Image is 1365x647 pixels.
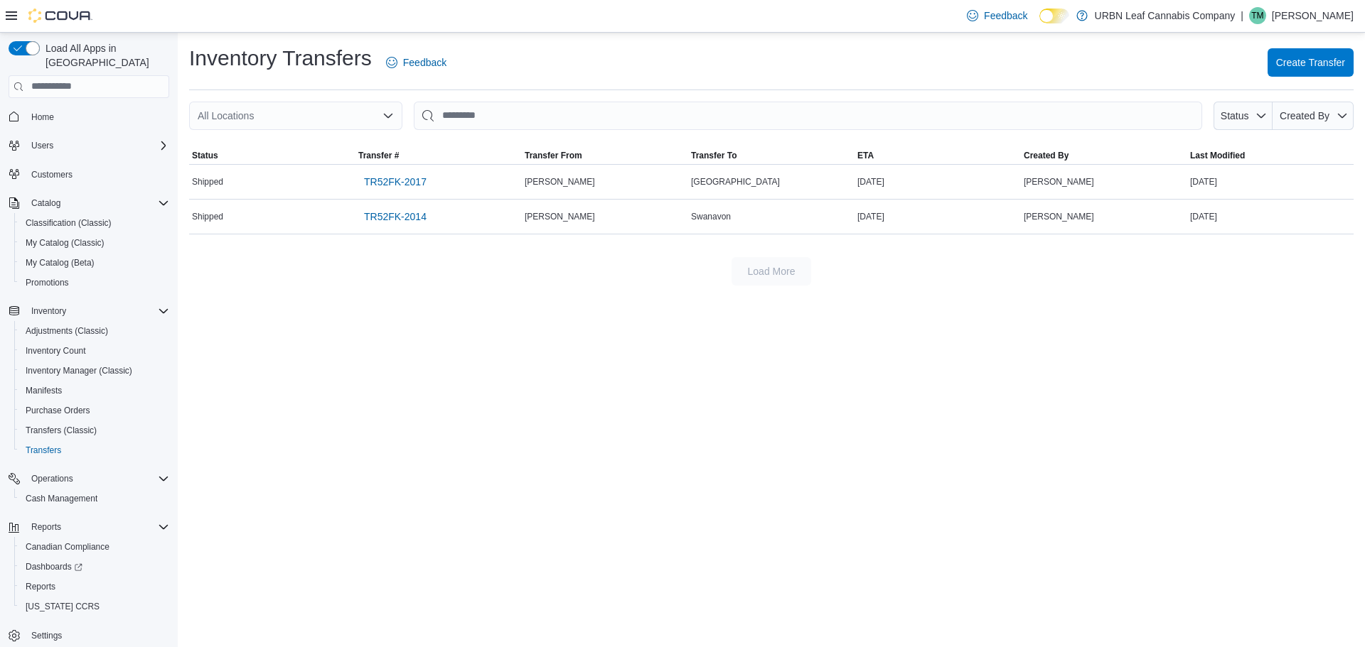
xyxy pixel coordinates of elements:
span: Catalog [26,195,169,212]
a: Transfers [20,442,67,459]
div: [DATE] [855,173,1021,190]
button: My Catalog (Classic) [14,233,175,253]
span: Manifests [20,382,169,399]
span: TR52FK-2014 [364,210,427,224]
button: Purchase Orders [14,401,175,420]
span: Washington CCRS [20,598,169,615]
span: Inventory Count [20,342,169,359]
span: Transfer To [691,150,737,161]
button: Manifests [14,381,175,401]
span: Classification (Classic) [26,217,112,229]
div: [DATE] [1187,173,1354,190]
a: Dashboards [20,558,88,575]
button: Customers [3,164,175,185]
span: Shipped [192,176,223,187]
span: Dashboards [26,561,82,572]
a: Inventory Count [20,342,92,359]
span: Reports [31,521,61,533]
span: [GEOGRAPHIC_DATA] [691,176,780,187]
span: Dashboards [20,558,169,575]
span: Load All Apps in [GEOGRAPHIC_DATA] [40,41,169,70]
button: Canadian Compliance [14,537,175,557]
span: Users [26,137,169,154]
button: Cash Management [14,489,175,509]
button: Inventory [26,303,72,320]
button: Created By [1273,102,1354,130]
button: Load More [732,257,811,286]
span: [PERSON_NAME] [525,176,595,187]
span: Swanavon [691,211,731,222]
span: Inventory Manager (Classic) [26,365,132,376]
p: URBN Leaf Cannabis Company [1095,7,1236,24]
a: Adjustments (Classic) [20,322,114,339]
span: Settings [31,630,62,641]
span: Promotions [20,274,169,291]
a: My Catalog (Beta) [20,254,100,271]
a: Manifests [20,382,68,399]
a: Classification (Classic) [20,214,117,232]
input: Dark Mode [1039,9,1069,23]
a: Dashboards [14,557,175,577]
a: Promotions [20,274,75,291]
span: [US_STATE] CCRS [26,601,100,612]
h1: Inventory Transfers [189,44,372,72]
span: Status [1221,110,1249,121]
a: Feedback [380,48,452,77]
span: Inventory [31,305,66,317]
button: Inventory Count [14,341,175,361]
button: Catalog [3,193,175,213]
a: TR52FK-2014 [358,202,432,231]
span: Operations [31,473,73,484]
p: [PERSON_NAME] [1272,7,1354,24]
span: Created By [1024,150,1069,161]
button: [US_STATE] CCRS [14,597,175,616]
span: Customers [31,169,73,180]
span: Transfers (Classic) [20,422,169,439]
button: Transfer From [522,147,688,164]
a: Canadian Compliance [20,538,115,555]
button: My Catalog (Beta) [14,253,175,273]
span: Adjustments (Classic) [20,322,169,339]
button: Users [3,136,175,156]
span: My Catalog (Beta) [26,257,95,268]
span: Home [26,108,169,126]
span: Transfers [26,445,61,456]
button: Transfers [14,440,175,460]
button: Classification (Classic) [14,213,175,233]
span: My Catalog (Classic) [26,237,105,249]
button: Inventory Manager (Classic) [14,361,175,381]
span: Canadian Compliance [20,538,169,555]
span: [PERSON_NAME] [1024,176,1094,187]
button: Created By [1021,147,1187,164]
button: Promotions [14,273,175,293]
span: Canadian Compliance [26,541,109,553]
a: Feedback [961,1,1033,30]
span: Status [192,150,218,161]
button: Settings [3,625,175,646]
span: Load More [748,264,796,278]
button: Last Modified [1187,147,1354,164]
span: Cash Management [26,493,97,504]
button: Home [3,107,175,127]
button: Operations [26,470,79,487]
button: ETA [855,147,1021,164]
span: Transfer From [525,150,582,161]
span: Inventory Manager (Classic) [20,362,169,379]
a: Settings [26,627,68,644]
a: Home [26,109,60,126]
span: Feedback [403,55,446,70]
span: Transfer # [358,150,399,161]
img: Cova [28,9,92,23]
input: This is a search bar. After typing your query, hit enter to filter the results lower in the page. [414,102,1202,130]
span: Reports [26,581,55,592]
a: Transfers (Classic) [20,422,102,439]
span: Settings [26,626,169,644]
span: Transfers (Classic) [26,425,97,436]
a: My Catalog (Classic) [20,234,110,251]
span: TM [1251,7,1263,24]
span: Operations [26,470,169,487]
span: Dark Mode [1039,23,1040,24]
button: Operations [3,469,175,489]
button: Reports [14,577,175,597]
button: Transfer To [688,147,855,164]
